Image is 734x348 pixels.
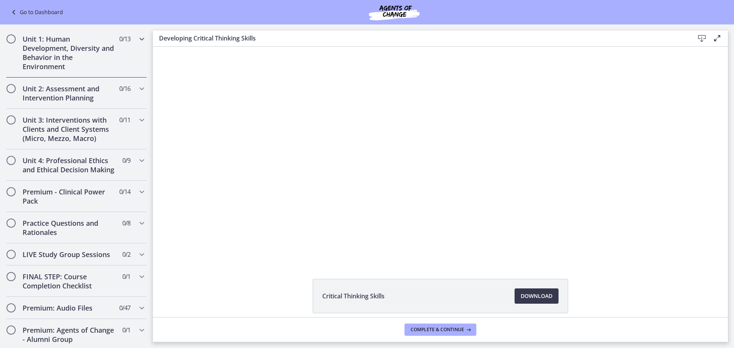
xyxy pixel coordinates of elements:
[23,303,116,312] h2: Premium: Audio Files
[23,272,116,290] h2: FINAL STEP: Course Completion Checklist
[122,272,130,281] span: 0 / 1
[23,156,116,174] h2: Unit 4: Professional Ethics and Ethical Decision Making
[122,156,130,165] span: 0 / 9
[122,325,130,335] span: 0 / 1
[23,325,116,344] h2: Premium: Agents of Change - Alumni Group
[159,34,682,43] h3: Developing Critical Thinking Skills
[119,34,130,44] span: 0 / 13
[404,324,476,336] button: Complete & continue
[521,291,552,301] span: Download
[122,250,130,259] span: 0 / 2
[322,291,385,301] span: Critical Thinking Skills
[23,34,116,71] h2: Unit 1: Human Development, Diversity and Behavior in the Environment
[153,47,728,261] iframe: Video Lesson
[23,250,116,259] h2: LIVE Study Group Sessions
[119,187,130,196] span: 0 / 14
[515,288,559,304] a: Download
[122,219,130,228] span: 0 / 8
[9,8,63,17] a: Go to Dashboard
[23,115,116,143] h2: Unit 3: Interventions with Clients and Client Systems (Micro, Mezzo, Macro)
[23,187,116,206] h2: Premium - Clinical Power Pack
[119,84,130,93] span: 0 / 16
[411,327,464,333] span: Complete & continue
[23,219,116,237] h2: Practice Questions and Rationales
[23,84,116,102] h2: Unit 2: Assessment and Intervention Planning
[119,303,130,312] span: 0 / 47
[119,115,130,125] span: 0 / 11
[348,3,440,21] img: Agents of Change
